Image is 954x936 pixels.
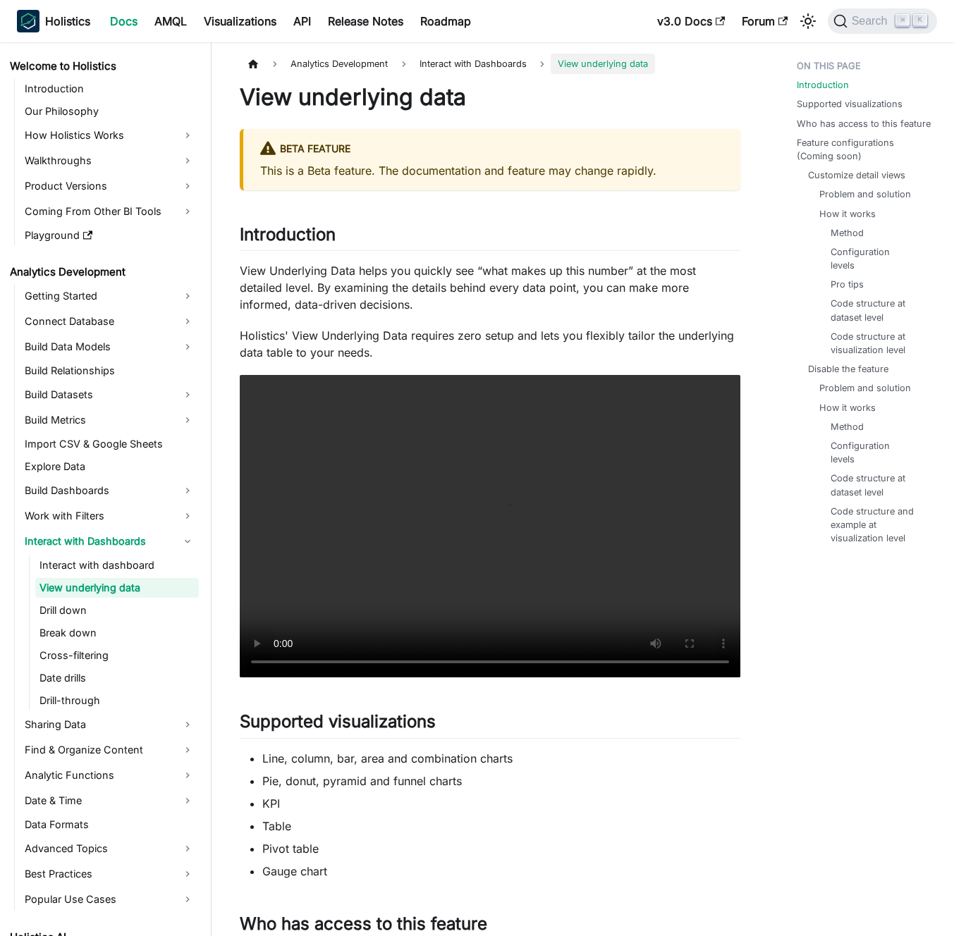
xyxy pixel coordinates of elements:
[819,401,876,414] a: How it works
[20,149,199,172] a: Walkthroughs
[797,97,903,111] a: Supported visualizations
[20,101,199,121] a: Our Philosophy
[20,200,199,223] a: Coming From Other BI Tools
[262,840,740,857] li: Pivot table
[412,10,479,32] a: Roadmap
[20,226,199,245] a: Playground
[20,764,199,787] a: Analytic Functions
[20,888,199,911] a: Popular Use Cases
[20,530,199,553] a: Interact with Dashboards
[649,10,733,32] a: v3.0 Docs
[20,434,199,454] a: Import CSV & Google Sheets
[35,555,199,575] a: Interact with dashboard
[20,310,199,333] a: Connect Database
[20,335,199,358] a: Build Data Models
[20,124,199,147] a: How Holistics Works
[35,668,199,688] a: Date drills
[797,78,849,92] a: Introduction
[20,409,199,431] a: Build Metrics
[262,772,740,789] li: Pie, donut, pyramid and funnel charts
[819,187,911,201] a: Problem and solution
[831,420,864,433] a: Method
[797,136,931,163] a: Feature configurations (Coming soon)
[195,10,285,32] a: Visualizations
[819,207,876,221] a: How it works
[819,381,911,395] a: Problem and solution
[35,691,199,710] a: Drill-through
[240,375,740,677] video: Your browser does not support embedding video, but you can .
[17,10,39,32] img: Holistics
[240,224,740,251] h2: Introduction
[262,863,740,880] li: Gauge chart
[20,79,199,99] a: Introduction
[240,262,740,313] p: View Underlying Data helps you quickly see “what makes up this number” at the most detailed level...
[6,262,199,282] a: Analytics Development
[262,750,740,767] li: Line, column, bar, area and combination charts
[319,10,412,32] a: Release Notes
[831,226,864,240] a: Method
[240,711,740,738] h2: Supported visualizations
[240,54,267,74] a: Home page
[831,330,915,357] a: Code structure at visualization level
[20,815,199,835] a: Data Formats
[102,10,146,32] a: Docs
[17,10,90,32] a: HolisticsHolistics
[262,818,740,835] li: Table
[20,479,199,502] a: Build Dashboards
[831,245,915,272] a: Configuration levels
[831,297,915,324] a: Code structure at dataset level
[797,117,931,130] a: Who has access to this feature
[260,140,723,159] div: BETA FEATURE
[20,739,199,761] a: Find & Organize Content
[20,713,199,736] a: Sharing Data
[35,623,199,643] a: Break down
[20,361,199,381] a: Build Relationships
[20,457,199,476] a: Explore Data
[20,863,199,885] a: Best Practices
[733,10,796,32] a: Forum
[808,362,888,376] a: Disable the feature
[828,8,937,34] button: Search (Command+K)
[35,578,199,598] a: View underlying data
[35,646,199,665] a: Cross-filtering
[240,83,740,111] h1: View underlying data
[913,14,927,27] kbd: K
[20,789,199,812] a: Date & Time
[797,10,819,32] button: Switch between dark and light mode (currently light mode)
[848,15,896,27] span: Search
[895,14,910,27] kbd: ⌘
[831,472,915,498] a: Code structure at dataset level
[831,439,915,466] a: Configuration levels
[285,10,319,32] a: API
[20,175,199,197] a: Product Versions
[20,837,199,860] a: Advanced Topics
[45,13,90,30] b: Holistics
[808,168,905,182] a: Customize detail views
[146,10,195,32] a: AMQL
[6,56,199,76] a: Welcome to Holistics
[20,505,199,527] a: Work with Filters
[831,505,915,546] a: Code structure and example at visualization level
[412,54,534,74] span: Interact with Dashboards
[35,601,199,620] a: Drill down
[283,54,395,74] span: Analytics Development
[20,383,199,406] a: Build Datasets
[240,54,740,74] nav: Breadcrumbs
[831,278,864,291] a: Pro tips
[260,162,723,179] p: This is a Beta feature. The documentation and feature may change rapidly.
[262,795,740,812] li: KPI
[240,327,740,361] p: Holistics' View Underlying Data requires zero setup and lets you flexibly tailor the underlying d...
[551,54,655,74] span: View underlying data
[20,285,199,307] a: Getting Started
